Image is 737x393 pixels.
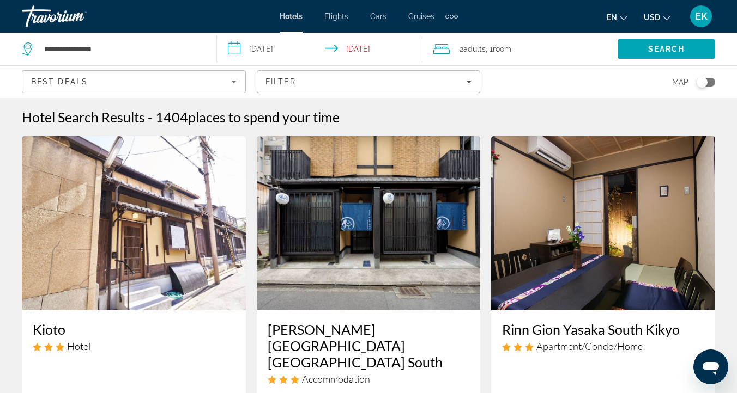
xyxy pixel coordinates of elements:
button: Travelers: 2 adults, 0 children [422,33,618,65]
span: places to spend your time [188,109,340,125]
a: Cars [370,12,386,21]
span: Map [672,75,688,90]
span: EK [695,11,708,22]
button: Change currency [644,9,670,25]
span: Adults [463,45,486,53]
img: Rinn Kyoto Yasaka South [257,136,481,310]
a: Cruises [408,12,434,21]
a: [PERSON_NAME] [GEOGRAPHIC_DATA] [GEOGRAPHIC_DATA] South [268,321,470,370]
a: Kioto [33,321,235,337]
div: 3 star Accommodation [268,373,470,385]
button: User Menu [687,5,715,28]
a: Flights [324,12,348,21]
a: Travorium [22,2,131,30]
span: , 1 [486,41,511,57]
span: Accommodation [302,373,370,385]
span: 2 [460,41,486,57]
span: Apartment/Condo/Home [536,340,643,352]
a: Hotels [280,12,303,21]
h2: 1404 [155,109,340,125]
span: USD [644,13,660,22]
span: en [607,13,617,22]
span: Search [648,45,685,53]
iframe: Button to launch messaging window [693,349,728,384]
span: - [148,109,153,125]
input: Search hotel destination [43,41,200,57]
button: Select check in and out date [217,33,423,65]
img: Rinn Gion Yasaka South Kikyo [491,136,715,310]
span: Hotel [67,340,90,352]
div: 3 star Apartment [502,340,704,352]
a: Rinn Gion Yasaka South Kikyo [502,321,704,337]
button: Extra navigation items [445,8,458,25]
div: 3 star Hotel [33,340,235,352]
mat-select: Sort by [31,75,237,88]
span: Filter [265,77,297,86]
h1: Hotel Search Results [22,109,145,125]
span: Best Deals [31,77,88,86]
span: Room [493,45,511,53]
button: Search [618,39,715,59]
button: Filters [257,70,481,93]
button: Toggle map [688,77,715,87]
img: Kioto [22,136,246,310]
button: Change language [607,9,627,25]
